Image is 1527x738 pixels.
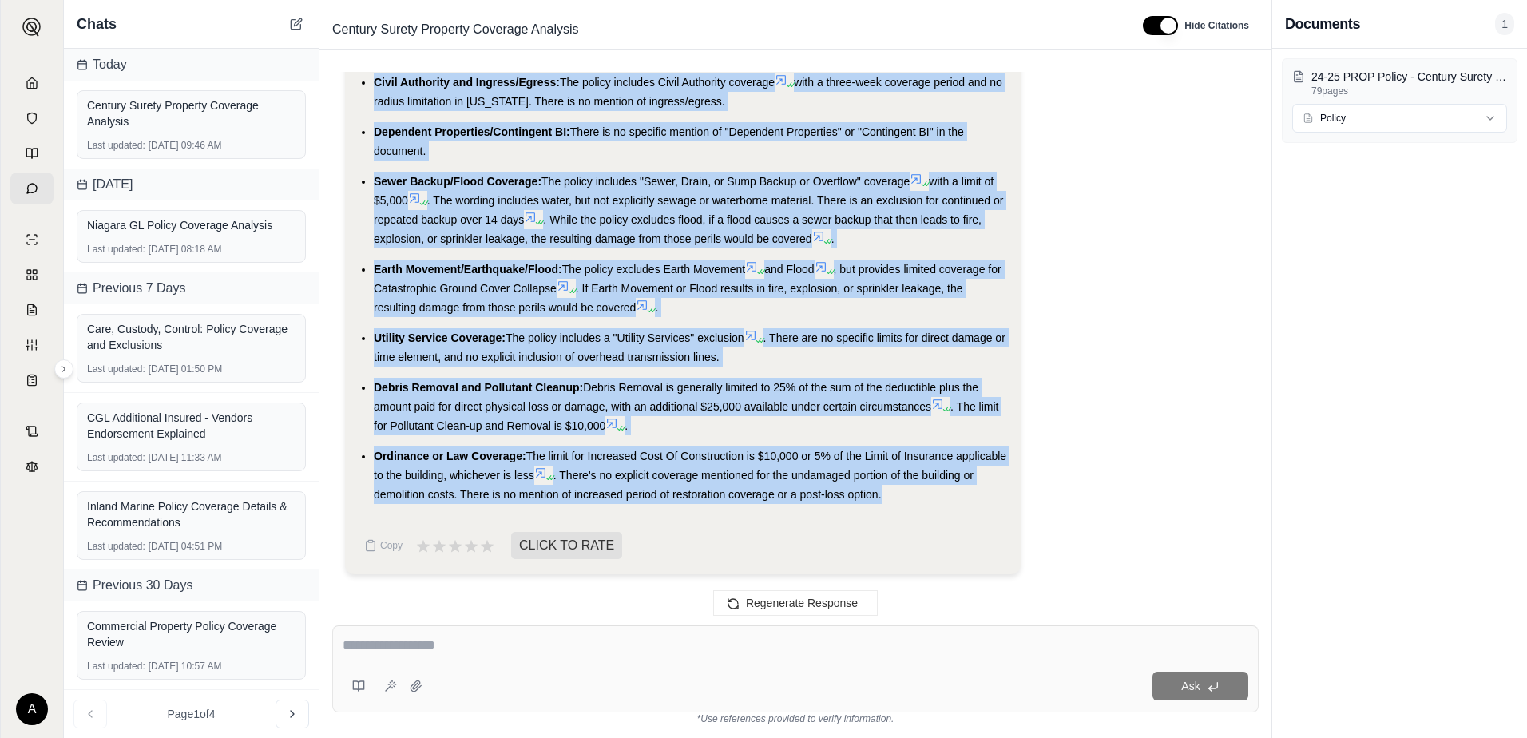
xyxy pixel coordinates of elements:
a: Documents Vault [10,102,54,134]
div: [DATE] 09:46 AM [87,139,295,152]
span: Debris Removal and Pollutant Cleanup: [374,381,583,394]
span: . [655,301,658,314]
span: . [831,232,835,245]
span: Civil Authority and Ingress/Egress: [374,76,560,89]
span: Regenerate Response [746,597,858,609]
a: Legal Search Engine [10,450,54,482]
span: Last updated: [87,451,145,464]
div: Century Surety Property Coverage Analysis [87,97,295,129]
div: [DATE] 11:33 AM [87,451,295,464]
div: Commercial Property Policy Coverage Review [87,618,295,650]
span: The policy includes "Sewer, Drain, or Sump Backup or Overflow" coverage [541,175,910,188]
span: The policy includes Civil Authority coverage [560,76,775,89]
span: The policy includes a "Utility Services" exclusion [506,331,744,344]
span: Sewer Backup/Flood Coverage: [374,175,541,188]
div: [DATE] 01:50 PM [87,363,295,375]
span: Hide Citations [1184,19,1249,32]
span: . [625,419,628,432]
img: Expand sidebar [22,18,42,37]
button: Expand sidebar [54,359,73,379]
span: Page 1 of 4 [168,706,216,722]
a: Single Policy [10,224,54,256]
span: . There's no explicit coverage mentioned for the undamaged portion of the building or demolition ... [374,469,974,501]
span: with a limit of $5,000 [374,175,994,207]
span: There is no specific mention of "Dependent Properties" or "Contingent BI" in the document. [374,125,964,157]
span: Utility Service Coverage: [374,331,506,344]
span: 1 [1495,13,1514,35]
span: Last updated: [87,540,145,553]
p: 24-25 PROP Policy - Century Surety Company eff 9252024.pdf [1311,69,1507,85]
span: Last updated: [87,139,145,152]
span: The policy excludes Earth Movement [562,263,746,276]
div: Niagara GL Policy Coverage Analysis [87,217,295,233]
span: . While the policy excludes flood, if a flood causes a sewer backup that then leads to fire, expl... [374,213,982,245]
a: Coverage Table [10,364,54,396]
div: [DATE] 04:51 PM [87,540,295,553]
span: CLICK TO RATE [511,532,622,559]
div: Previous 30 Days [64,569,319,601]
a: Contract Analysis [10,415,54,447]
button: New Chat [287,14,306,34]
span: Copy [380,539,403,552]
span: Last updated: [87,660,145,673]
div: Care, Custody, Control: Policy Coverage and Exclusions [87,321,295,353]
span: and Flood [764,263,814,276]
a: Claim Coverage [10,294,54,326]
div: [DATE] 10:57 AM [87,660,295,673]
span: . There are no specific limits for direct damage or time element, and no explicit inclusion of ov... [374,331,1005,363]
div: A [16,693,48,725]
span: . The wording includes water, but not explicitly sewage or waterborne material. There is an exclu... [374,194,1003,226]
span: Ask [1181,680,1200,692]
a: Chat [10,173,54,204]
div: Inland Marine Policy Coverage Details & Recommendations [87,498,295,530]
div: [DATE] 08:18 AM [87,243,295,256]
div: Edit Title [326,17,1124,42]
div: CGL Additional Insured - Vendors Endorsement Explained [87,410,295,442]
div: [DATE] [64,169,319,200]
span: Debris Removal is generally limited to 25% of the sum of the deductible plus the amount paid for ... [374,381,978,413]
div: Previous 7 Days [64,272,319,304]
span: Century Surety Property Coverage Analysis [326,17,585,42]
span: Last updated: [87,363,145,375]
a: Custom Report [10,329,54,361]
button: Copy [358,530,409,561]
h3: Documents [1285,13,1360,35]
button: Ask [1152,672,1248,700]
span: . If Earth Movement or Flood results in fire, explosion, or sprinkler leakage, the resulting dama... [374,282,963,314]
button: Regenerate Response [713,590,878,616]
span: Earth Movement/Earthquake/Flood: [374,263,562,276]
span: , but provides limited coverage for Catastrophic Ground Cover Collapse [374,263,1001,295]
a: Home [10,67,54,99]
span: The limit for Increased Cost Of Construction is $10,000 or 5% of the Limit of Insurance applicabl... [374,450,1006,482]
a: Prompt Library [10,137,54,169]
span: Ordinance or Law Coverage: [374,450,526,462]
span: Last updated: [87,243,145,256]
div: Today [64,49,319,81]
span: Chats [77,13,117,35]
span: with a three-week coverage period and no radius limitation in [US_STATE]. There is no mention of ... [374,76,1002,108]
span: Dependent Properties/Contingent BI: [374,125,570,138]
button: Expand sidebar [16,11,48,43]
a: Policy Comparisons [10,259,54,291]
span: . The limit for Pollutant Clean-up and Removal is $10,000 [374,400,999,432]
p: 79 pages [1311,85,1507,97]
div: *Use references provided to verify information. [332,712,1259,725]
button: 24-25 PROP Policy - Century Surety Company eff 9252024.pdf79pages [1292,69,1507,97]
